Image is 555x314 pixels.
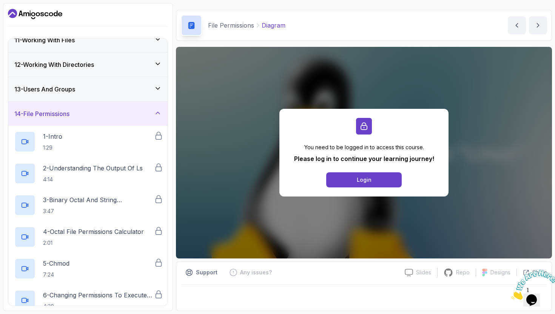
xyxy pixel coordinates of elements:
[3,3,6,9] span: 1
[294,144,434,151] p: You need to be logged in to access this course.
[14,60,94,69] h3: 12 - Working With Directories
[43,271,69,278] p: 7:24
[14,290,162,311] button: 6-Changing Permissions To Execute (Running) Scripts4:30
[43,144,62,152] p: 1:29
[208,21,254,30] p: File Permissions
[43,176,143,183] p: 4:14
[181,266,222,278] button: Support button
[8,77,168,101] button: 13-Users And Groups
[43,164,143,173] p: 2 - Understanding The Output Of ls
[196,269,217,276] p: Support
[8,53,168,77] button: 12-Working With Directories
[3,3,50,33] img: Chat attention grabber
[8,28,168,52] button: 11-Working With Files
[456,269,470,276] p: Repo
[43,291,154,300] p: 6 - Changing Permissions To Execute (Running) Scripts
[508,267,555,303] iframe: chat widget
[43,227,144,236] p: 4 - Octal File Permissions Calculator
[14,226,162,247] button: 4-Octal File Permissions Calculator2:01
[357,176,372,184] div: Login
[416,269,431,276] p: Slides
[43,207,154,215] p: 3:47
[43,132,62,141] p: 1 - Intro
[14,195,162,216] button: 3-Binary Octal And String Representation3:47
[262,21,285,30] p: Diagram
[43,239,144,247] p: 2:01
[14,36,75,45] h3: 11 - Working With Files
[14,109,69,118] h3: 14 - File Permissions
[326,172,402,187] button: Login
[43,259,69,268] p: 5 - chmod
[14,85,75,94] h3: 13 - Users And Groups
[14,131,162,152] button: 1-Intro1:29
[529,16,547,34] button: next content
[14,163,162,184] button: 2-Understanding The Output Of ls4:14
[8,102,168,126] button: 14-File Permissions
[14,258,162,279] button: 5-chmod7:24
[240,269,272,276] p: Any issues?
[8,8,62,20] a: Dashboard
[490,269,510,276] p: Designs
[508,16,526,34] button: previous content
[43,303,154,310] p: 4:30
[43,195,154,204] p: 3 - Binary Octal And String Representation
[294,154,434,163] p: Please log in to continue your learning journey!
